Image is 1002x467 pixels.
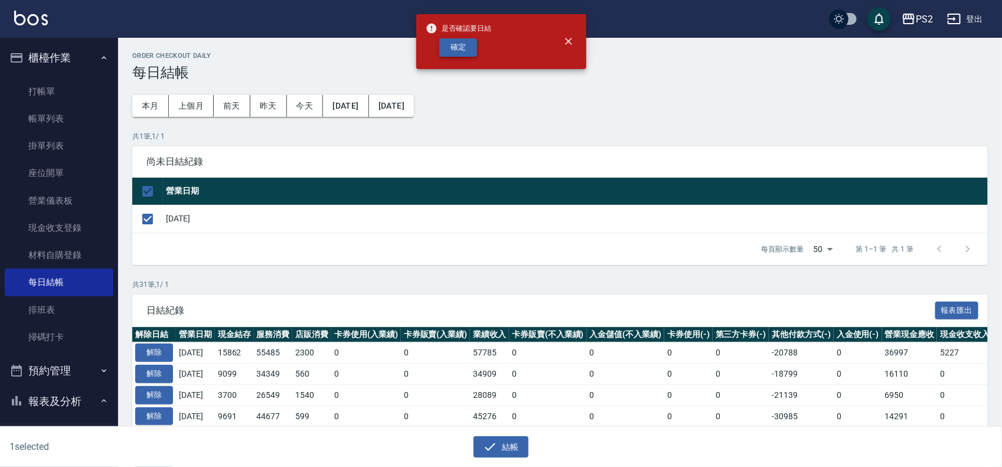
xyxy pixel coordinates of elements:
td: 0 [509,342,587,364]
button: 結帳 [474,436,528,458]
td: 0 [587,406,665,427]
td: 15862 [215,342,254,364]
th: 營業現金應收 [882,327,938,342]
td: 55485 [254,342,293,364]
th: 卡券使用(入業績) [331,327,401,342]
td: 0 [713,364,769,385]
th: 服務消費 [254,327,293,342]
td: 16110 [882,364,938,385]
div: PS2 [916,12,933,27]
a: 打帳單 [5,78,113,105]
td: 6950 [882,384,938,406]
p: 共 31 筆, 1 / 1 [132,279,988,290]
td: [DATE] [176,384,215,406]
h2: Order checkout daily [132,52,988,60]
td: 57785 [470,342,509,364]
th: 入金儲值(不入業績) [587,327,665,342]
td: 0 [937,384,993,406]
td: 45276 [470,406,509,427]
th: 卡券販賣(入業績) [401,327,471,342]
span: 是否確認要日結 [426,22,492,34]
td: 560 [292,364,331,385]
button: 預約管理 [5,355,113,386]
td: 0 [713,384,769,406]
td: 0 [834,384,882,406]
td: 0 [713,342,769,364]
td: 0 [587,384,665,406]
td: 28089 [470,384,509,406]
th: 入金使用(-) [834,327,882,342]
td: 0 [401,342,471,364]
td: 0 [664,384,713,406]
td: 44677 [254,406,293,427]
button: 報表匯出 [935,302,979,320]
p: 第 1–1 筆 共 1 筆 [856,244,913,254]
td: 0 [509,364,587,385]
td: 0 [834,406,882,427]
td: 0 [331,406,401,427]
td: 0 [401,364,471,385]
td: 1540 [292,384,331,406]
h6: 1 selected [9,439,248,454]
td: 0 [713,406,769,427]
button: 解除 [135,407,173,426]
td: 0 [587,364,665,385]
td: -20788 [769,342,834,364]
td: 0 [834,364,882,385]
th: 營業日期 [176,327,215,342]
td: 0 [509,384,587,406]
a: 報表匯出 [935,304,979,315]
th: 現金收支收入 [937,327,993,342]
a: 掃碼打卡 [5,324,113,351]
td: 9099 [215,364,254,385]
button: 確定 [439,38,477,57]
th: 卡券販賣(不入業績) [509,327,587,342]
button: 上個月 [169,95,214,117]
span: 尚未日結紀錄 [146,156,974,168]
button: [DATE] [323,95,368,117]
td: 9691 [215,406,254,427]
button: 報表及分析 [5,386,113,417]
td: 0 [937,406,993,427]
td: 0 [331,342,401,364]
td: 0 [331,364,401,385]
a: 座位開單 [5,159,113,187]
button: 解除 [135,365,173,383]
th: 現金結存 [215,327,254,342]
a: 掛單列表 [5,132,113,159]
td: 3700 [215,384,254,406]
button: [DATE] [369,95,414,117]
td: 0 [664,342,713,364]
button: 櫃檯作業 [5,43,113,73]
button: close [556,28,582,54]
td: 0 [401,384,471,406]
td: 34909 [470,364,509,385]
a: 每日結帳 [5,269,113,296]
p: 共 1 筆, 1 / 1 [132,131,988,142]
th: 業績收入 [470,327,509,342]
td: 34349 [254,364,293,385]
td: [DATE] [176,342,215,364]
td: 5227 [937,342,993,364]
a: 排班表 [5,296,113,324]
a: 報表目錄 [5,421,113,448]
th: 其他付款方式(-) [769,327,834,342]
div: 50 [809,233,837,265]
button: PS2 [897,7,938,31]
a: 帳單列表 [5,105,113,132]
a: 現金收支登錄 [5,214,113,241]
td: [DATE] [176,406,215,427]
td: [DATE] [176,364,215,385]
button: 本月 [132,95,169,117]
th: 卡券使用(-) [664,327,713,342]
td: 0 [937,364,993,385]
td: 0 [587,342,665,364]
button: 登出 [942,8,988,30]
p: 每頁顯示數量 [762,244,804,254]
td: 2300 [292,342,331,364]
td: -18799 [769,364,834,385]
button: save [867,7,891,31]
td: 0 [834,342,882,364]
th: 解除日結 [132,327,176,342]
a: 營業儀表板 [5,187,113,214]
